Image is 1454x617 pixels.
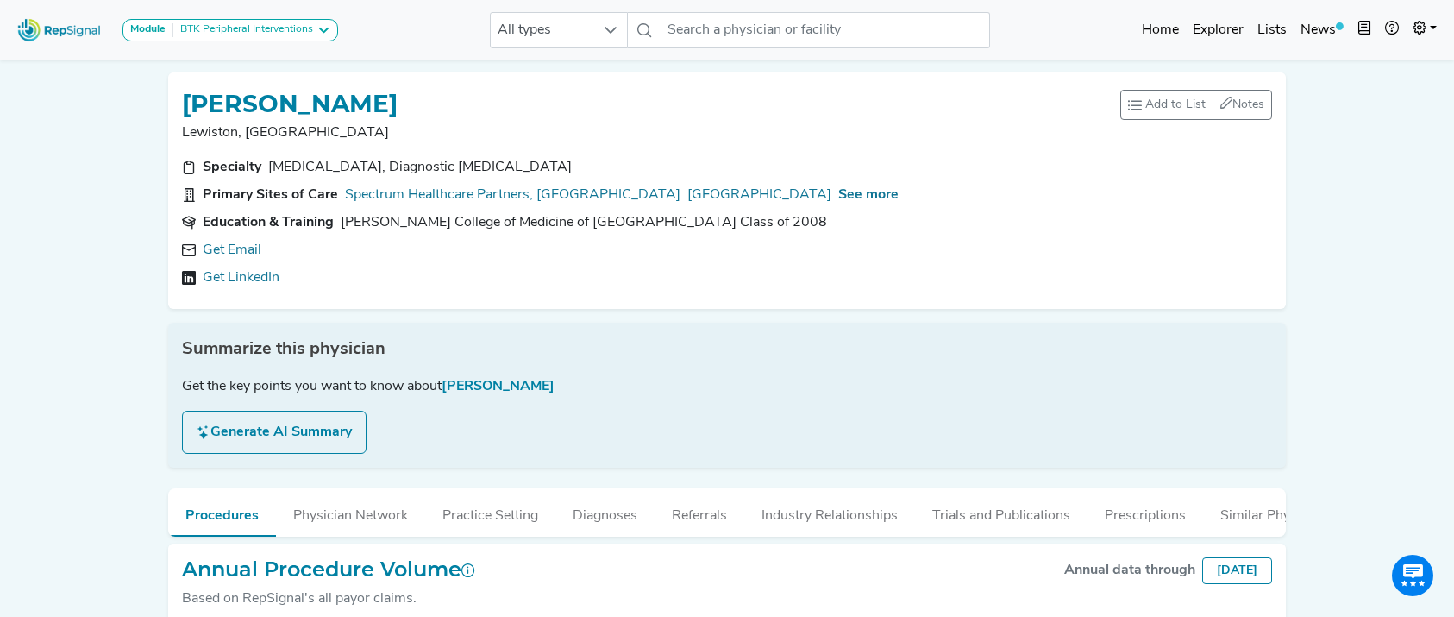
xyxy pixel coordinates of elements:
button: Industry Relationships [744,488,915,535]
button: Diagnoses [555,488,655,535]
span: Summarize this physician [182,337,385,362]
div: Based on RepSignal's all payor claims. [182,589,475,609]
a: News [1294,13,1351,47]
span: Notes [1232,98,1264,111]
div: [DATE] [1202,557,1272,584]
a: Get Email [203,240,261,261]
button: Practice Setting [425,488,555,535]
button: Physician Network [276,488,425,535]
p: Lewiston, [GEOGRAPHIC_DATA] [182,123,1120,143]
div: Education & Training [203,212,334,233]
a: Lists [1250,13,1294,47]
button: Intel Book [1351,13,1378,47]
h2: Annual Procedure Volume [182,557,475,582]
span: All types [491,13,594,47]
div: Get the key points you want to know about [182,376,1272,397]
button: Similar Physicians [1203,488,1350,535]
div: Interventional Radiology, Diagnostic Radiology [268,157,572,178]
span: See more [838,188,899,202]
button: Generate AI Summary [182,411,367,454]
button: ModuleBTK Peripheral Interventions [122,19,338,41]
button: Prescriptions [1087,488,1203,535]
div: Primary Sites of Care [203,185,338,205]
input: Search a physician or facility [661,12,990,48]
span: Add to List [1145,96,1206,114]
a: Home [1135,13,1186,47]
a: [GEOGRAPHIC_DATA] [687,185,831,205]
span: [PERSON_NAME] [442,380,555,393]
div: Specialty [203,157,261,178]
div: toolbar [1120,90,1272,120]
div: BTK Peripheral Interventions [173,23,313,37]
a: Spectrum Healthcare Partners, [GEOGRAPHIC_DATA] [345,185,680,205]
button: Trials and Publications [915,488,1087,535]
div: Annual data through [1064,560,1195,581]
a: Get LinkedIn [203,268,279,288]
h1: [PERSON_NAME] [182,90,398,119]
strong: Module [130,24,166,35]
a: Explorer [1186,13,1250,47]
button: Add to List [1120,90,1213,120]
div: Albert Einstein College of Medicine of Yeshiva University Class of 2008 [341,212,827,233]
button: Referrals [655,488,744,535]
button: Notes [1213,90,1272,120]
button: Procedures [168,488,276,537]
